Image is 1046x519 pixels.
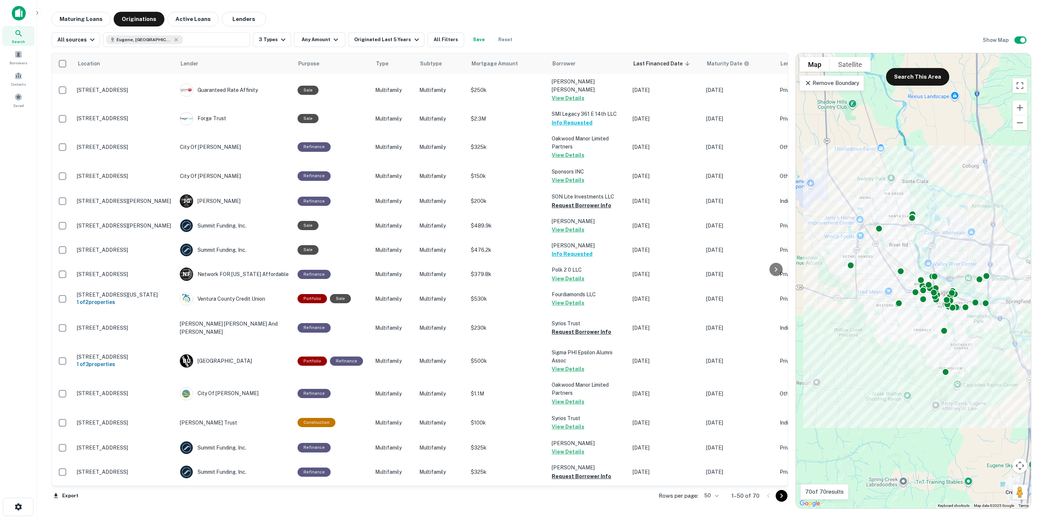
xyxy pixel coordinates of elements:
p: [PERSON_NAME] [552,439,625,447]
img: picture [180,466,193,478]
p: [DATE] [633,390,699,398]
a: Terms (opens in new tab) [1018,504,1029,508]
p: [DATE] [706,270,772,278]
p: [DATE] [633,324,699,332]
p: Multifamily [419,468,463,476]
p: [STREET_ADDRESS][US_STATE] [77,291,172,298]
p: Rows per page: [659,491,698,500]
p: [DATE] [706,295,772,303]
p: [STREET_ADDRESS] [77,419,172,426]
p: SMI Legacy 361 E 14th LLC [552,110,625,118]
div: This loan purpose was for construction [298,418,335,427]
h6: Maturity Date [707,60,742,68]
div: All sources [57,35,97,44]
div: This loan purpose was for refinancing [298,468,331,477]
p: Multifamily [419,222,463,230]
span: Contacts [11,81,26,87]
p: [DATE] [706,390,772,398]
span: Search [12,39,25,44]
button: Originations [114,12,164,26]
button: All Filters [427,32,464,47]
div: Summit Funding, Inc. [180,465,290,479]
button: View Details [552,176,584,185]
p: [DATE] [706,357,772,365]
p: Fourdiamonds LLC [552,290,625,298]
div: Guaranteed Rate Affinity [180,83,290,97]
button: Save your search to get updates of matches that match your search criteria. [467,32,491,47]
p: Multifamily [375,143,412,151]
p: [DATE] [633,419,699,427]
p: [DATE] [706,143,772,151]
span: Eugene, [GEOGRAPHIC_DATA], [GEOGRAPHIC_DATA] [117,36,172,43]
p: Multifamily [419,444,463,452]
p: [DATE] [633,143,699,151]
div: City Of [PERSON_NAME] [180,387,290,400]
p: [DATE] [706,172,772,180]
button: Zoom in [1013,100,1027,115]
p: [DATE] [706,419,772,427]
p: $500k [471,357,544,365]
p: $325k [471,143,544,151]
img: picture [180,112,193,125]
p: [DATE] [633,357,699,365]
p: Multifamily [375,197,412,205]
div: This loan purpose was for refinancing [298,197,331,206]
button: Request Borrower Info [552,201,611,210]
p: [DATE] [706,246,772,254]
button: Eugene, [GEOGRAPHIC_DATA], [GEOGRAPHIC_DATA] [103,32,250,47]
p: [STREET_ADDRESS] [77,115,172,122]
p: [DATE] [633,468,699,476]
button: Originated Last 5 Years [348,32,424,47]
p: City Of [PERSON_NAME] [180,143,290,151]
p: 1–50 of 70 [732,491,759,500]
th: Borrower [548,53,629,74]
div: This loan purpose was for refinancing [298,443,331,452]
p: J G [184,197,190,205]
img: picture [180,293,193,305]
p: [STREET_ADDRESS] [77,469,172,475]
span: Lender [181,59,198,68]
p: Multifamily [375,295,412,303]
th: Purpose [294,53,371,74]
button: Active Loans [167,12,219,26]
p: [DATE] [633,172,699,180]
p: Multifamily [375,357,412,365]
button: Show street map [800,57,830,72]
iframe: Chat Widget [1009,460,1046,495]
h6: 1 of 2 properties [77,298,172,306]
button: View Details [552,151,584,160]
p: Multifamily [419,270,463,278]
div: [GEOGRAPHIC_DATA] [180,354,290,368]
button: Toggle fullscreen view [1013,78,1027,93]
p: [DATE] [706,197,772,205]
p: [DATE] [706,324,772,332]
div: Network FOR [US_STATE] Affordable [180,268,290,281]
p: [STREET_ADDRESS] [77,144,172,150]
a: Search [2,26,35,46]
p: [STREET_ADDRESS] [77,354,172,360]
th: Location [73,53,176,74]
p: [DATE] [706,468,772,476]
p: [PERSON_NAME] Trust [180,419,290,427]
p: [STREET_ADDRESS] [77,271,172,278]
button: Search This Area [886,68,949,86]
a: Saved [2,90,35,110]
p: Multifamily [375,419,412,427]
img: picture [180,219,193,232]
p: [DATE] [706,222,772,230]
p: [DATE] [633,197,699,205]
a: Borrowers [2,47,35,67]
p: [STREET_ADDRESS] [77,325,172,331]
p: Oakwood Manor Limited Partners [552,135,625,151]
span: Subtype [420,59,442,68]
p: Multifamily [375,222,412,230]
button: 3 Types [253,32,291,47]
p: [DATE] [706,444,772,452]
p: Multifamily [419,295,463,303]
div: This loan purpose was for refinancing [298,171,331,180]
p: Sigma PHI Epsilon Alumni Assoc [552,348,625,365]
p: [STREET_ADDRESS][PERSON_NAME] [77,222,172,229]
div: Sale [298,86,319,95]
